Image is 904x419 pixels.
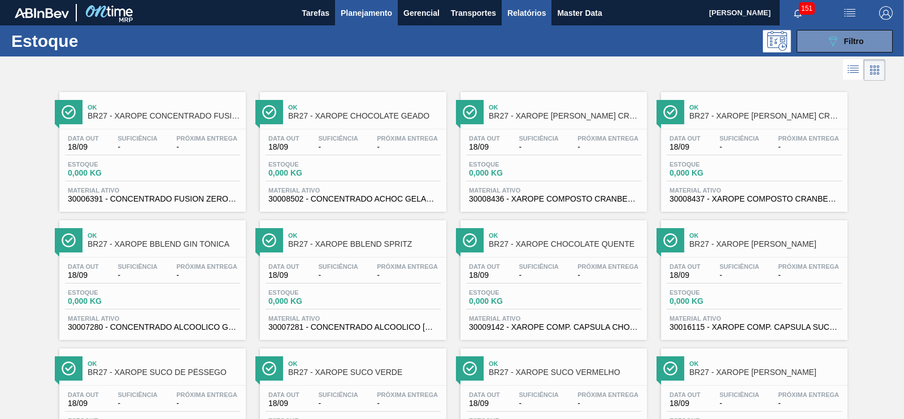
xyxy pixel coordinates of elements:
span: BR27 - XAROPE CHOCOLATE QUENTE [489,240,641,248]
span: 0,000 KG [68,169,147,177]
span: 0,000 KG [670,169,749,177]
span: Suficiência [318,135,358,142]
span: BR27 - XAROPE SUCO DE MORANGO [689,240,842,248]
img: Ícone [463,105,477,119]
span: Próxima Entrega [577,135,638,142]
img: Ícone [663,233,677,247]
span: Suficiência [118,391,157,398]
span: Material ativo [469,315,638,322]
span: Data out [68,135,99,142]
span: Data out [469,391,500,398]
span: 0,000 KG [469,169,548,177]
img: Ícone [463,361,477,376]
span: Estoque [68,161,147,168]
a: ÍconeOkBR27 - XAROPE BBLEND SPRITZData out18/09Suficiência-Próxima Entrega-Estoque0,000 KGMateria... [251,212,452,340]
span: BR27 - XAROPE CONCENTRADO FUSION ZERO BBLEND [88,112,240,120]
span: Ok [489,232,641,239]
span: - [377,143,438,151]
span: Material ativo [268,315,438,322]
span: BR27 - XAROPE BBLEND GIN TÔNICA [88,240,240,248]
span: Material ativo [670,187,839,194]
span: Suficiência [519,263,558,270]
span: Relatórios [507,6,546,20]
span: Ok [88,360,240,367]
span: Data out [469,135,500,142]
span: Suficiência [719,263,759,270]
span: BR27 - XAROPE CHOCOLATE GEADO [288,112,441,120]
span: Próxima Entrega [377,391,438,398]
span: 18/09 [268,399,299,408]
img: Ícone [663,105,677,119]
span: - [577,271,638,280]
a: ÍconeOkBR27 - XAROPE CHOCOLATE QUENTEData out18/09Suficiência-Próxima Entrega-Estoque0,000 KGMate... [452,212,653,340]
span: - [577,399,638,408]
span: Transportes [451,6,496,20]
span: - [519,143,558,151]
span: Ok [288,232,441,239]
span: BR27 - XAROPE BBLEND SPRITZ [288,240,441,248]
span: 0,000 KG [469,297,548,305]
span: 18/09 [670,271,701,280]
span: Material ativo [469,187,638,194]
span: Data out [670,135,701,142]
span: 18/09 [670,143,701,151]
div: Visão em Lista [843,59,864,81]
img: Ícone [463,233,477,247]
a: ÍconeOkBR27 - XAROPE BBLEND GIN TÔNICAData out18/09Suficiência-Próxima Entrega-Estoque0,000 KGMat... [51,212,251,340]
span: 30006391 - CONCENTRADO FUSION ZERO B BLEND [68,195,237,203]
span: - [118,143,157,151]
span: Próxima Entrega [377,135,438,142]
span: - [719,399,759,408]
span: 18/09 [469,271,500,280]
span: - [318,143,358,151]
span: 151 [799,2,815,15]
span: - [118,271,157,280]
span: Data out [68,263,99,270]
span: - [778,399,839,408]
span: Ok [288,360,441,367]
span: 30016115 - XAROPE COMP. CAPSULA SUCO DE MORANGO [670,323,839,331]
span: Ok [288,104,441,111]
span: Data out [469,263,500,270]
span: 30008436 - XAROPE COMPOSTO CRANBERRY [469,195,638,203]
span: Suficiência [519,391,558,398]
span: 30008502 - CONCENTRADO ACHOC GELADO [268,195,438,203]
img: Ícone [62,361,76,376]
span: - [778,271,839,280]
span: - [377,399,438,408]
span: Planejamento [341,6,392,20]
span: Próxima Entrega [176,135,237,142]
span: Data out [68,391,99,398]
span: Próxima Entrega [778,391,839,398]
span: - [318,399,358,408]
span: 0,000 KG [670,297,749,305]
span: 18/09 [469,399,500,408]
span: - [778,143,839,151]
span: Suficiência [719,135,759,142]
span: 30009142 - XAROPE COMP. CAPSULA CHOCOLATE QUENTE [469,323,638,331]
span: - [719,143,759,151]
span: BR27 - XAROPE SUCO DE PÊSSEGO [88,368,240,377]
span: 18/09 [469,143,500,151]
span: Data out [268,135,299,142]
span: Data out [670,391,701,398]
span: Estoque [268,161,347,168]
span: Ok [489,360,641,367]
span: - [176,143,237,151]
span: Próxima Entrega [778,135,839,142]
div: Pogramando: nenhum usuário selecionado [763,30,791,53]
span: Próxima Entrega [377,263,438,270]
span: Estoque [670,289,749,296]
span: Estoque [469,289,548,296]
span: Próxima Entrega [176,391,237,398]
span: 0,000 KG [268,297,347,305]
span: Próxima Entrega [577,263,638,270]
h1: Estoque [11,34,175,47]
span: Master Data [557,6,602,20]
span: Ok [88,104,240,111]
span: Material ativo [670,315,839,322]
span: 0,000 KG [268,169,347,177]
span: BR27 - XAROPE COMPOSTO CRANBERRY [489,112,641,120]
span: Suficiência [519,135,558,142]
span: Próxima Entrega [778,263,839,270]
